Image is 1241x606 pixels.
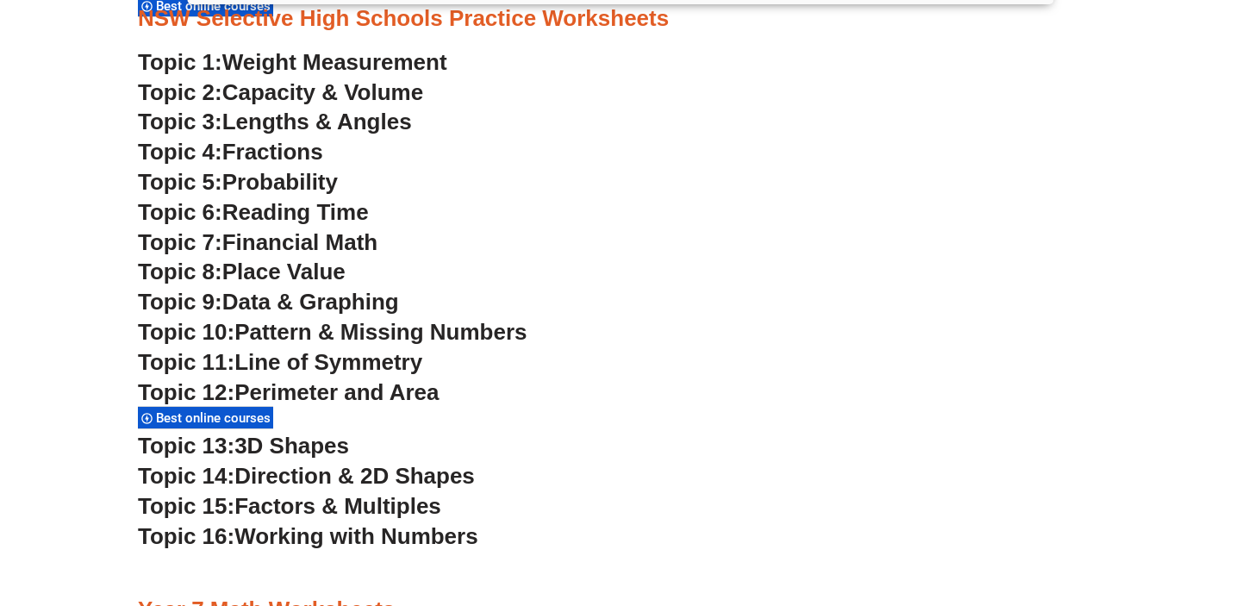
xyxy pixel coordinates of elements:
[138,379,439,405] a: Topic 12:Perimeter and Area
[234,319,527,345] span: Pattern & Missing Numbers
[138,349,234,375] span: Topic 11:
[138,289,222,315] span: Topic 9:
[138,229,377,255] a: Topic 7:Financial Math
[138,79,222,105] span: Topic 2:
[222,79,423,105] span: Capacity & Volume
[138,259,222,284] span: Topic 8:
[234,523,477,549] span: Working with Numbers
[222,199,369,225] span: Reading Time
[138,463,475,489] a: Topic 14:Direction & 2D Shapes
[138,379,234,405] span: Topic 12:
[138,199,222,225] span: Topic 6:
[138,349,422,375] a: Topic 11:Line of Symmetry
[222,229,377,255] span: Financial Math
[222,289,399,315] span: Data & Graphing
[138,139,323,165] a: Topic 4:Fractions
[138,319,527,345] a: Topic 10:Pattern & Missing Numbers
[138,199,369,225] a: Topic 6:Reading Time
[138,406,273,429] div: Best online courses
[138,49,447,75] a: Topic 1:Weight Measurement
[138,4,1103,34] h3: NSW Selective High Schools Practice Worksheets
[138,109,412,134] a: Topic 3:Lengths & Angles
[138,523,234,549] span: Topic 16:
[222,139,323,165] span: Fractions
[222,49,447,75] span: Weight Measurement
[138,493,234,519] span: Topic 15:
[138,319,234,345] span: Topic 10:
[222,259,346,284] span: Place Value
[138,523,478,549] a: Topic 16:Working with Numbers
[234,433,349,459] span: 3D Shapes
[156,410,276,426] span: Best online courses
[138,49,222,75] span: Topic 1:
[234,493,441,519] span: Factors & Multiples
[138,139,222,165] span: Topic 4:
[138,289,399,315] a: Topic 9:Data & Graphing
[138,463,234,489] span: Topic 14:
[138,169,222,195] span: Topic 5:
[138,493,441,519] a: Topic 15:Factors & Multiples
[234,349,422,375] span: Line of Symmetry
[138,433,234,459] span: Topic 13:
[945,411,1241,606] iframe: Chat Widget
[138,169,338,195] a: Topic 5:Probability
[222,109,412,134] span: Lengths & Angles
[138,109,222,134] span: Topic 3:
[138,229,222,255] span: Topic 7:
[138,433,349,459] a: Topic 13:3D Shapes
[138,259,346,284] a: Topic 8:Place Value
[222,169,338,195] span: Probability
[138,79,423,105] a: Topic 2:Capacity & Volume
[234,463,475,489] span: Direction & 2D Shapes
[234,379,439,405] span: Perimeter and Area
